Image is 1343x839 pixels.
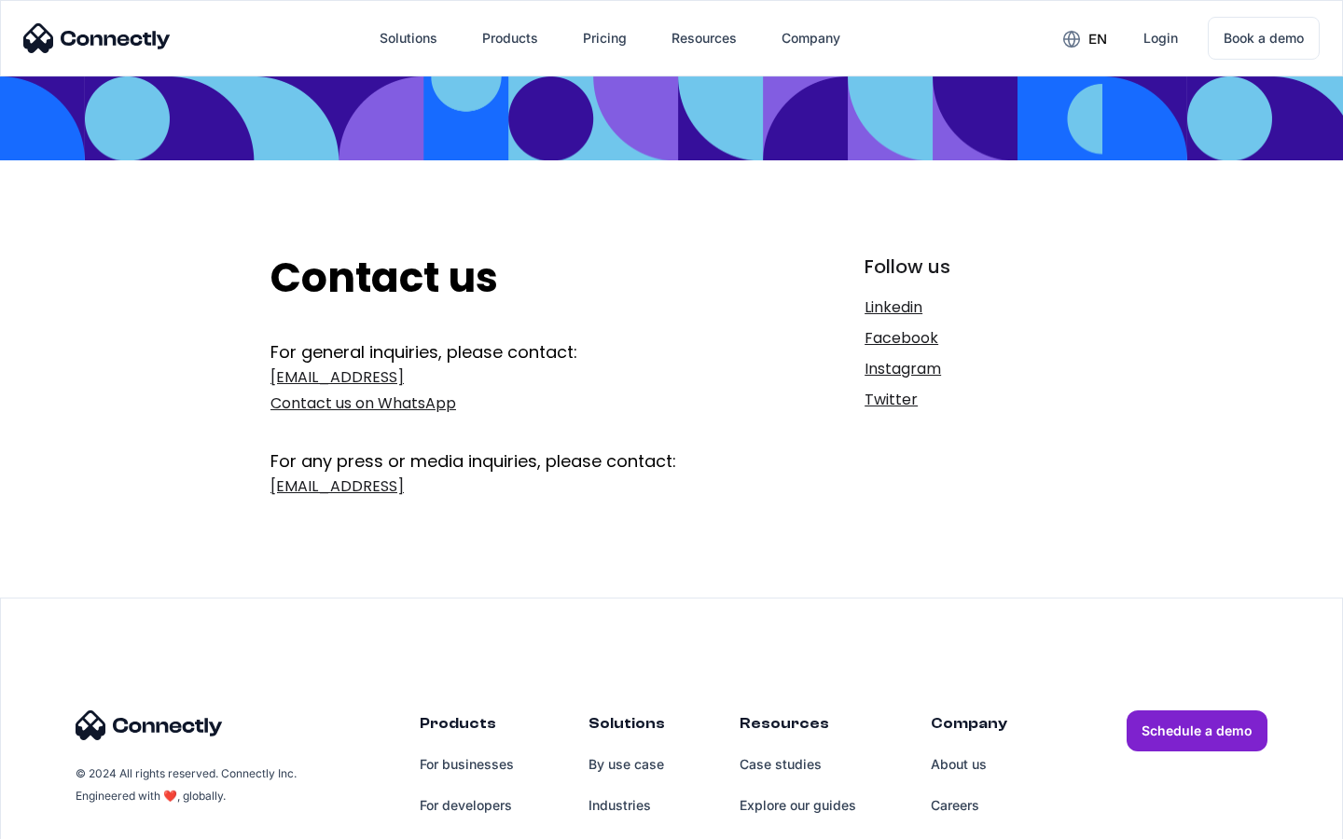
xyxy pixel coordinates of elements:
a: Explore our guides [740,785,856,826]
a: Pricing [568,16,642,61]
a: Schedule a demo [1127,710,1267,751]
aside: Language selected: English [19,806,112,832]
ul: Language list [37,806,112,832]
div: Solutions [380,25,437,51]
a: For developers [420,785,514,826]
a: Careers [931,785,1007,826]
div: Login [1143,25,1178,51]
a: For businesses [420,744,514,785]
a: Linkedin [865,295,1073,321]
div: Company [782,25,840,51]
a: Book a demo [1208,17,1320,60]
form: Get In Touch Form [270,340,743,504]
div: Products [420,710,514,744]
div: en [1088,26,1107,52]
img: Connectly Logo [23,23,171,53]
a: Instagram [865,356,1073,382]
a: [EMAIL_ADDRESS]Contact us on WhatsApp [270,364,743,417]
a: Industries [588,785,665,826]
div: Company [767,16,855,61]
a: About us [931,744,1007,785]
div: en [1048,24,1121,52]
div: Company [931,710,1007,744]
div: Solutions [588,710,665,744]
a: Facebook [865,325,1073,351]
div: © 2024 All rights reserved. Connectly Inc. Engineered with ❤️, globally. [76,763,299,807]
div: Pricing [583,25,627,51]
div: Resources [671,25,737,51]
a: Twitter [865,387,1073,413]
a: By use case [588,744,665,785]
div: Resources [657,16,752,61]
div: Resources [740,710,856,744]
a: [EMAIL_ADDRESS] [270,474,743,500]
div: Solutions [365,16,452,61]
a: Login [1128,16,1193,61]
h2: Contact us [270,254,743,303]
div: Products [482,25,538,51]
div: For general inquiries, please contact: [270,340,743,364]
div: For any press or media inquiries, please contact: [270,421,743,474]
div: Products [467,16,553,61]
img: Connectly Logo [76,710,223,740]
a: Case studies [740,744,856,785]
div: Follow us [865,254,1073,280]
